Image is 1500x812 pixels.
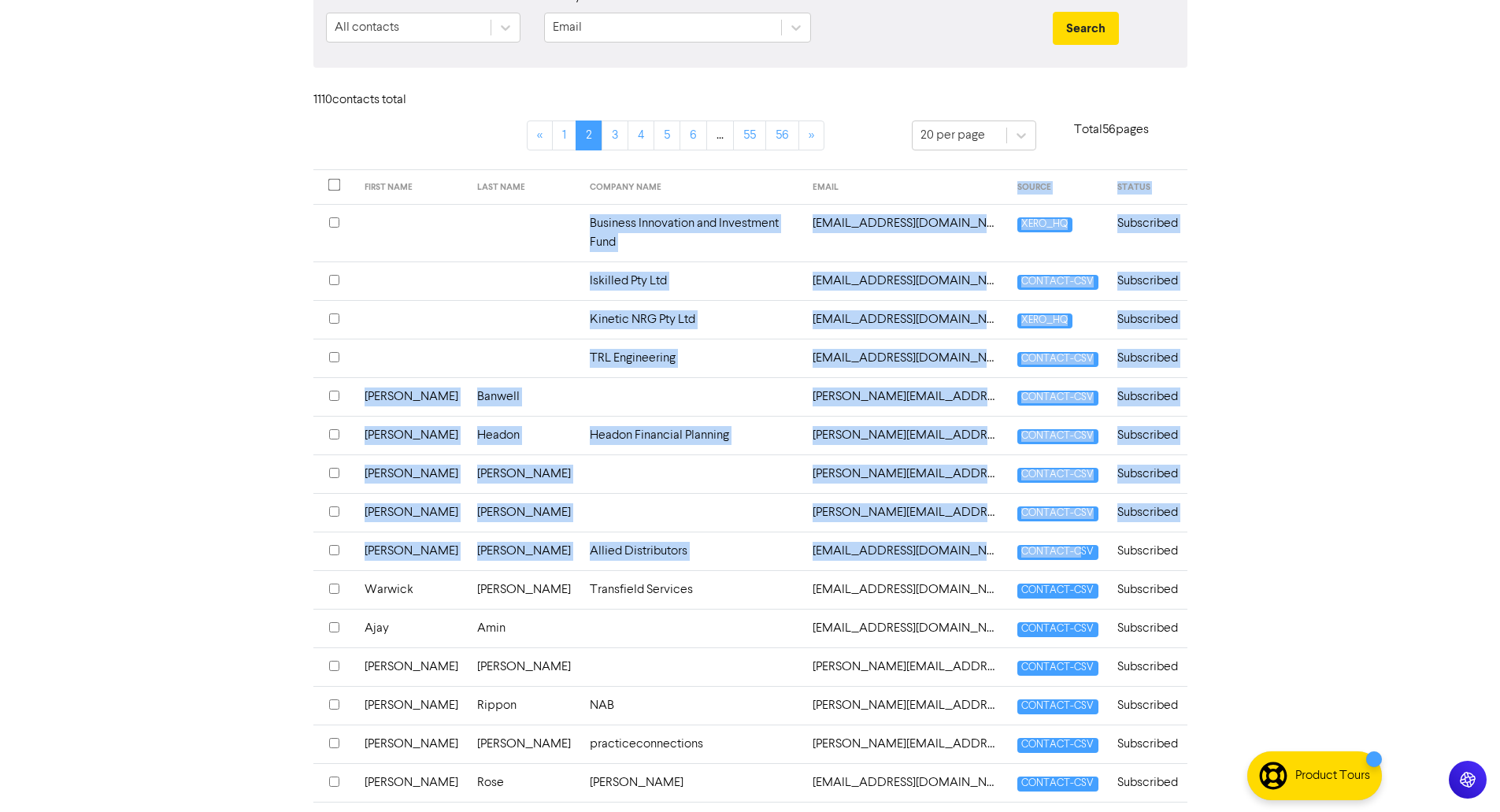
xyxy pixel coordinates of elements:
[355,532,468,570] td: [PERSON_NAME]
[1017,352,1098,367] span: CONTACT-CSV
[1008,170,1107,205] th: SOURCE
[1017,391,1098,406] span: CONTACT-CSV
[580,570,804,609] td: Transfield Services
[1017,313,1072,328] span: XERO_HQ
[803,647,1008,686] td: alanalan@alineconcepts.com.au
[580,170,804,205] th: COMPANY NAME
[733,121,766,150] a: Page 55
[1108,686,1187,725] td: Subscribed
[803,300,1008,339] td: admin@kineticnrg.com.au
[580,532,804,570] td: Allied Distributors
[580,204,804,261] td: Business Innovation and Investment Fund
[920,126,985,145] div: 20 per page
[355,725,468,763] td: [PERSON_NAME]
[1017,661,1098,676] span: CONTACT-CSV
[1108,532,1187,570] td: Subscribed
[580,686,804,725] td: NAB
[765,121,799,150] a: Page 56
[355,647,468,686] td: [PERSON_NAME]
[1108,570,1187,609] td: Subscribed
[468,647,580,686] td: [PERSON_NAME]
[1108,454,1187,493] td: Subscribed
[355,416,468,454] td: [PERSON_NAME]
[602,121,628,150] a: Page 3
[355,377,468,416] td: [PERSON_NAME]
[1017,429,1098,444] span: CONTACT-CSV
[1017,506,1098,521] span: CONTACT-CSV
[580,300,804,339] td: Kinetic NRG Pty Ltd
[1108,170,1187,205] th: STATUS
[803,454,1008,493] td: adrian@heliosa.com.au
[355,493,468,532] td: [PERSON_NAME]
[680,121,707,150] a: Page 6
[1017,275,1098,290] span: CONTACT-CSV
[1108,493,1187,532] td: Subscribed
[803,339,1008,377] td: admin@tankreline.com
[1108,204,1187,261] td: Subscribed
[803,570,1008,609] td: agneww@transfieldservices.com
[355,686,468,725] td: [PERSON_NAME]
[1036,121,1187,139] p: Total 56 pages
[580,261,804,300] td: Iskilled Pty Ltd
[355,763,468,802] td: [PERSON_NAME]
[355,170,468,205] th: FIRST NAME
[1017,699,1098,714] span: CONTACT-CSV
[468,763,580,802] td: Rose
[468,170,580,205] th: LAST NAME
[1108,763,1187,802] td: Subscribed
[1108,647,1187,686] td: Subscribed
[468,532,580,570] td: [PERSON_NAME]
[1108,339,1187,377] td: Subscribed
[468,416,580,454] td: Headon
[1108,300,1187,339] td: Subscribed
[580,339,804,377] td: TRL Engineering
[1017,217,1072,232] span: XERO_HQ
[355,609,468,647] td: Ajay
[1108,416,1187,454] td: Subscribed
[552,121,576,150] a: Page 1
[580,763,804,802] td: [PERSON_NAME]
[1017,584,1098,599] span: CONTACT-CSV
[1017,777,1098,792] span: CONTACT-CSV
[798,121,824,150] a: »
[803,763,1008,802] td: alanrose101@gmail.com
[355,454,468,493] td: [PERSON_NAME]
[468,493,580,532] td: [PERSON_NAME]
[313,93,439,108] h6: 1110 contact s total
[468,377,580,416] td: Banwell
[803,416,1008,454] td: adrian@headonfp.com.au
[468,570,580,609] td: [PERSON_NAME]
[576,121,602,150] a: Page 2 is your current page
[1017,738,1098,753] span: CONTACT-CSV
[468,609,580,647] td: Amin
[803,204,1008,261] td: admin@hamiltonknight.com.au
[803,377,1008,416] td: adrian.banwell@gmail.com
[803,686,1008,725] td: alan.j.rippon@nab.com.au
[1017,468,1098,483] span: CONTACT-CSV
[654,121,680,150] a: Page 5
[1108,261,1187,300] td: Subscribed
[803,261,1008,300] td: admin@invictusreo.com.au
[580,416,804,454] td: Headon Financial Planning
[803,493,1008,532] td: adrienne@cospaces.com.au
[468,686,580,725] td: Rippon
[553,18,582,37] div: Email
[1017,545,1098,560] span: CONTACT-CSV
[335,18,399,37] div: All contacts
[1108,377,1187,416] td: Subscribed
[468,725,580,763] td: [PERSON_NAME]
[803,725,1008,763] td: alan@practiceconnections.com.au
[1302,642,1500,812] iframe: Chat Widget
[527,121,553,150] a: «
[1053,12,1119,45] button: Search
[1108,609,1187,647] td: Subscribed
[355,570,468,609] td: Warwick
[803,170,1008,205] th: EMAIL
[580,725,804,763] td: practiceconnections
[628,121,654,150] a: Page 4
[468,454,580,493] td: [PERSON_NAME]
[1017,622,1098,637] span: CONTACT-CSV
[803,609,1008,647] td: ajay@ezios.com.au
[1108,725,1187,763] td: Subscribed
